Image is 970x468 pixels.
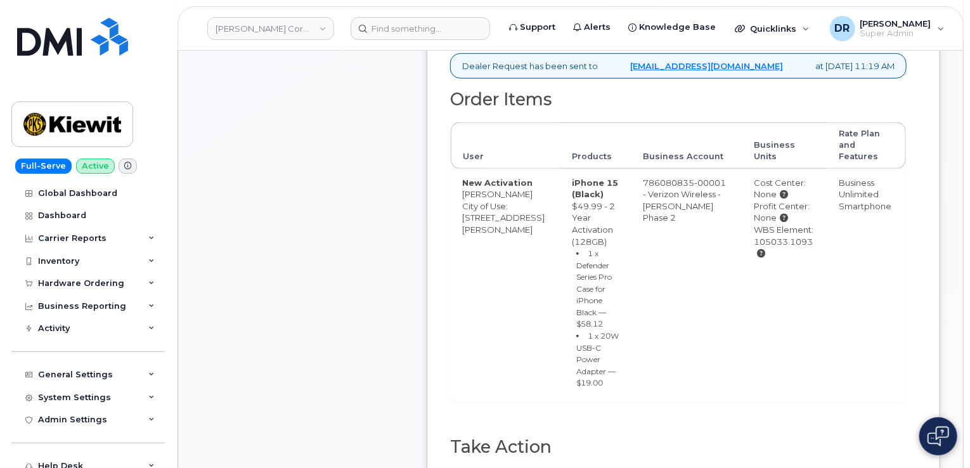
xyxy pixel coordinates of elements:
div: Dori Ripley [821,16,954,41]
a: Alerts [564,15,619,40]
div: Cost Center: None [754,177,816,200]
td: 786080835-00001 - Verizon Wireless - [PERSON_NAME] Phase 2 [632,169,743,402]
span: [PERSON_NAME] [860,18,931,29]
div: Quicklinks [726,16,818,41]
th: Rate Plan and Features [827,122,906,169]
small: 1 x Defender Series Pro Case for iPhone Black — $58.12 [576,249,612,328]
th: Products [560,122,631,169]
td: [PERSON_NAME] City of Use: [STREET_ADDRESS][PERSON_NAME] [451,169,560,402]
div: WBS Element: 105033.1093 [754,224,816,259]
small: 1 x 20W USB-C Power Adapter — $19.00 [576,331,619,387]
h2: Order Items [450,90,907,109]
span: Alerts [584,21,611,34]
a: Kiewit Corporation [207,17,334,40]
span: DR [835,21,850,36]
div: Dealer Request has been sent to at [DATE] 11:19 AM [450,53,907,79]
h2: Take Action [450,438,907,457]
strong: New Activation [462,178,533,188]
strong: iPhone 15 (Black) [572,178,618,200]
img: Open chat [928,426,949,446]
th: User [451,122,560,169]
td: Business Unlimited Smartphone [827,169,906,402]
a: Knowledge Base [619,15,725,40]
td: $49.99 - 2 Year Activation (128GB) [560,169,631,402]
span: Super Admin [860,29,931,39]
span: Knowledge Base [639,21,716,34]
a: [EMAIL_ADDRESS][DOMAIN_NAME] [630,60,783,72]
span: Quicklinks [750,23,796,34]
span: Support [520,21,555,34]
a: Support [500,15,564,40]
th: Business Account [632,122,743,169]
th: Business Units [742,122,827,169]
div: Profit Center: None [754,200,816,224]
input: Find something... [351,17,490,40]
